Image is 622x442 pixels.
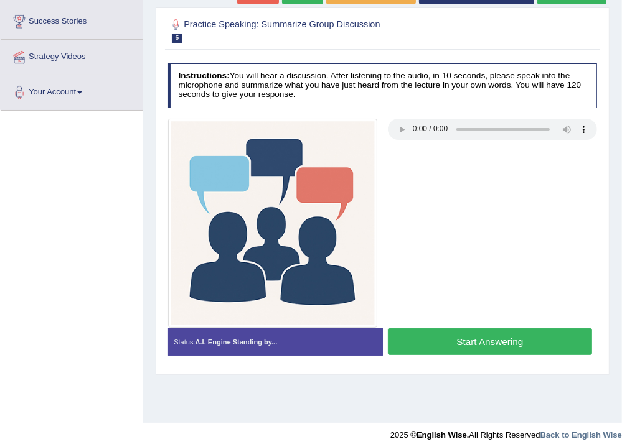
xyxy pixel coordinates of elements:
a: Success Stories [1,4,143,35]
a: Your Account [1,75,143,106]
b: Instructions: [178,71,229,80]
div: 2025 © All Rights Reserved [390,423,622,441]
h2: Practice Speaking: Summarize Group Discussion [168,17,435,43]
a: Strategy Videos [1,40,143,71]
span: 6 [172,34,183,43]
h4: You will hear a discussion. After listening to the audio, in 10 seconds, please speak into the mi... [168,63,598,108]
div: Status: [168,328,383,356]
a: Back to English Wise [540,430,622,440]
strong: A.I. Engine Standing by... [196,338,278,346]
button: Start Answering [388,328,592,355]
strong: English Wise. [417,430,469,440]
